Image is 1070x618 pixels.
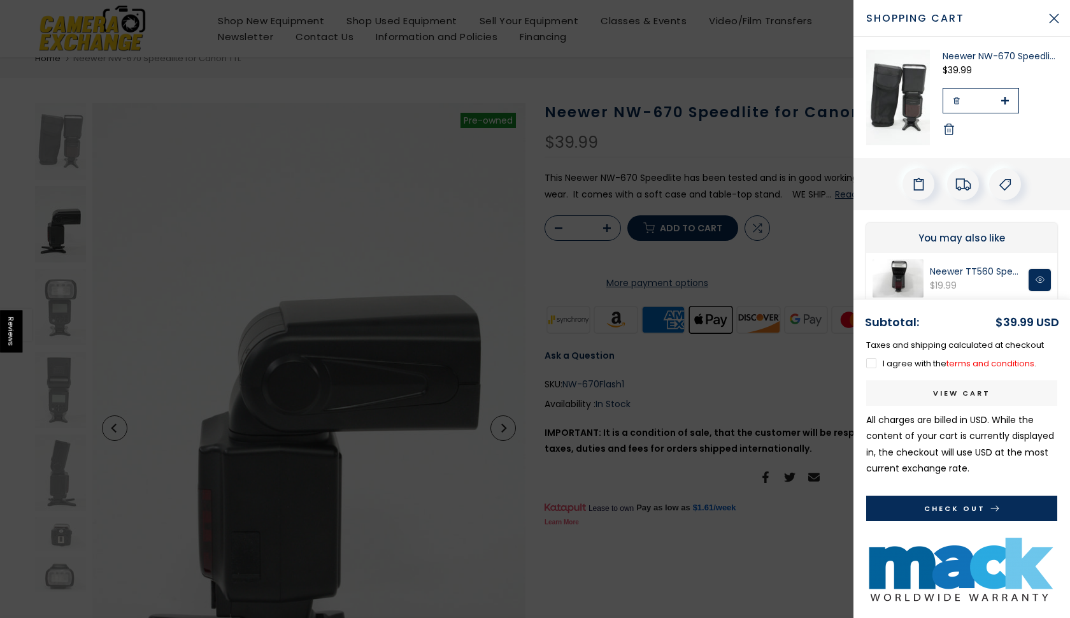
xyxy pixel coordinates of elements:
[930,266,1022,278] a: Neewer TT560 Speedlite Flash
[947,168,979,200] div: Estimate Shipping
[866,412,1057,477] p: All charges are billed in USD. While the content of your cart is currently displayed in , the che...
[995,312,1059,333] div: $39.99 USD
[873,259,924,298] img: Neewer TT560 Speedlite Flash Flash Units and Accessories - Shoe Mount Flash Units Neewer 020210252
[866,357,1036,370] label: I agree with the .
[866,11,1038,26] span: Shopping cart
[866,50,930,145] img: Neewer NW-670 Speedlite for Canon TTL Flash Units and Accessories - Shoe Mount Flash Units Neewer...
[866,338,1057,352] p: Taxes and shipping calculated at checkout
[866,223,1057,253] div: You may also like
[866,534,1057,605] img: Mack Used 2 Year Warranty Under $500 Warranty Mack Warranty MACKU259
[865,314,919,330] strong: Subtotal:
[989,168,1021,200] div: Add A Coupon
[1038,3,1070,34] button: Close Cart
[902,168,934,200] div: Add Order Note
[930,278,1022,294] div: $19.99
[943,50,1057,62] a: Neewer NW-670 Speedlite for Canon TTL
[866,496,1057,521] button: Check Out
[866,380,1057,406] a: View cart
[946,357,1034,370] a: terms and conditions
[943,62,1057,78] div: $39.99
